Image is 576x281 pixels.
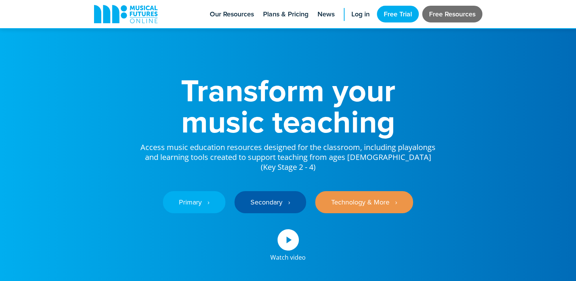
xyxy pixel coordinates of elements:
span: Log in [351,9,370,19]
a: Primary ‎‏‏‎ ‎ › [163,191,225,213]
div: Watch video [270,251,306,260]
span: Our Resources [210,9,254,19]
a: Technology & More ‎‏‏‎ ‎ › [315,191,413,213]
p: Access music education resources designed for the classroom, including playalongs and learning to... [140,137,437,172]
span: Plans & Pricing [263,9,308,19]
a: Secondary ‎‏‏‎ ‎ › [235,191,306,213]
h1: Transform your music teaching [140,75,437,137]
span: News [318,9,335,19]
a: Free Resources [422,6,482,22]
a: Free Trial [377,6,419,22]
